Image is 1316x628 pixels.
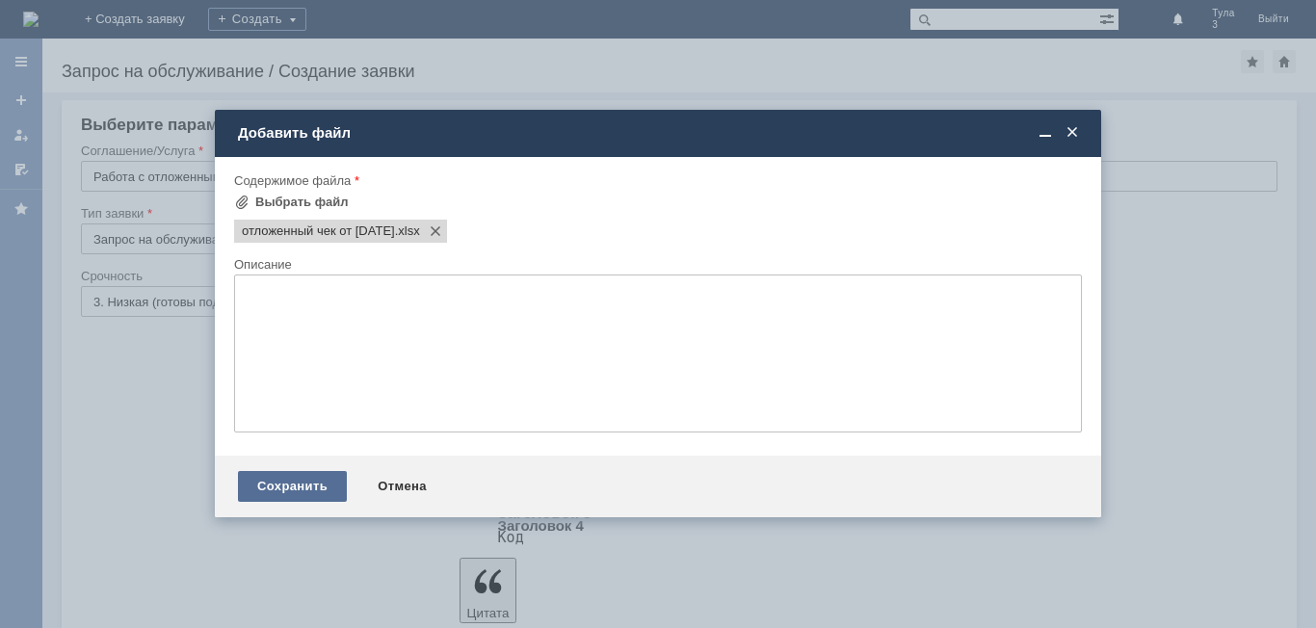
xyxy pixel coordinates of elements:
[395,223,420,239] span: отложенный чек от 15.09.2025.xlsx
[234,174,1078,187] div: Содержимое файла
[1063,124,1082,142] span: Закрыть
[234,258,1078,271] div: Описание
[8,8,281,23] div: Удалить отложенные чеки от [DATE]
[242,223,395,239] span: отложенный чек от 15.09.2025.xlsx
[238,124,1082,142] div: Добавить файл
[1036,124,1055,142] span: Свернуть (Ctrl + M)
[255,195,349,210] div: Выбрать файл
